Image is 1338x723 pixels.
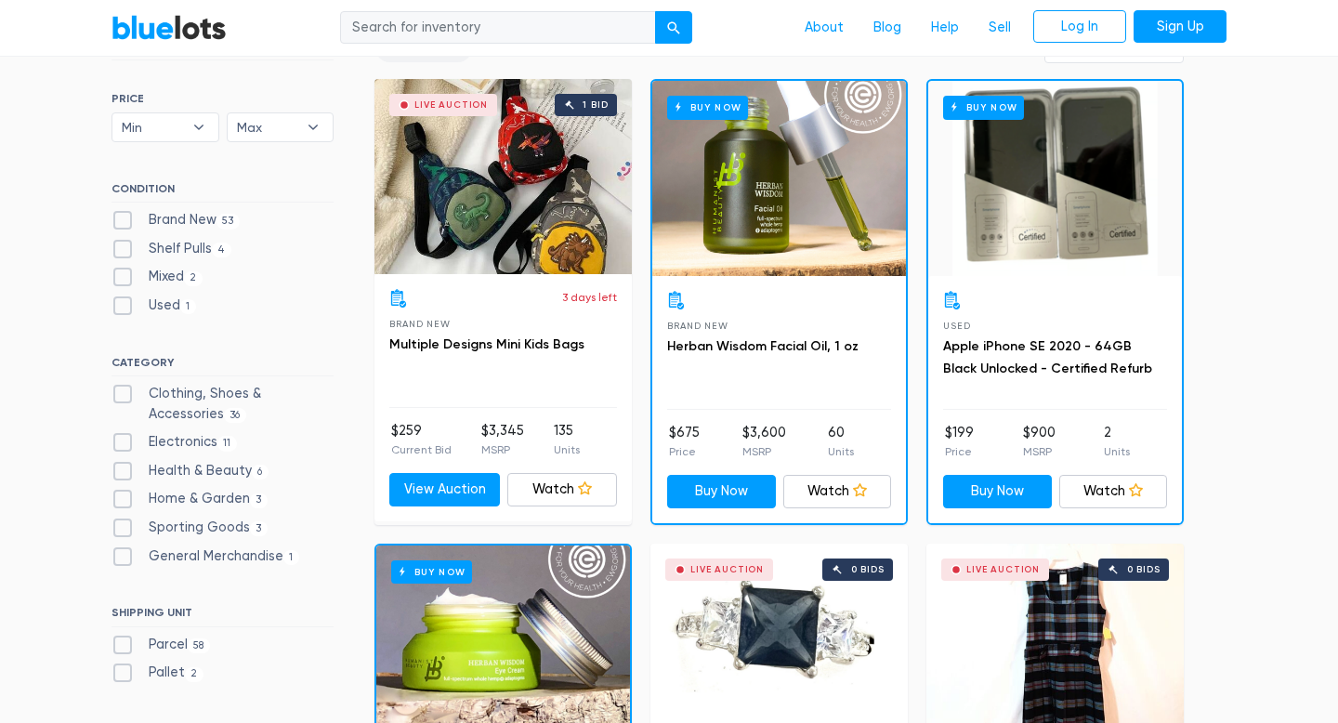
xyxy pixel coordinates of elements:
span: 11 [217,436,237,451]
span: 36 [224,408,246,423]
li: 2 [1104,423,1130,460]
label: Brand New [111,210,240,230]
li: $259 [391,421,452,458]
a: View Auction [389,473,500,506]
p: 3 days left [562,289,617,306]
span: 1 [180,299,196,314]
a: Sell [974,10,1026,46]
span: Used [943,321,970,331]
a: Help [916,10,974,46]
a: Buy Now [943,475,1052,508]
p: Price [945,443,974,460]
span: 6 [252,465,269,480]
h6: PRICE [111,92,334,105]
label: Used [111,296,196,316]
li: $199 [945,423,974,460]
a: Log In [1033,10,1126,44]
label: Home & Garden [111,489,268,509]
div: Live Auction [414,100,488,110]
li: $900 [1023,423,1056,460]
span: Max [237,113,298,141]
p: Units [828,443,854,460]
label: Electronics [111,432,237,453]
label: Health & Beauty [111,461,269,481]
span: 53 [216,214,240,229]
label: Sporting Goods [111,518,268,538]
span: 58 [188,638,210,653]
div: 0 bids [851,565,885,574]
a: Watch [1059,475,1168,508]
a: Buy Now [652,81,906,276]
label: Parcel [111,635,210,655]
h6: SHIPPING UNIT [111,606,334,626]
span: Brand New [389,319,450,329]
label: Pallet [111,663,203,683]
label: Clothing, Shoes & Accessories [111,384,334,424]
a: Blog [859,10,916,46]
p: MSRP [1023,443,1056,460]
h6: Buy Now [391,560,472,584]
li: $3,600 [742,423,786,460]
p: MSRP [481,441,524,458]
h6: CONDITION [111,182,334,203]
a: Sign Up [1134,10,1226,44]
input: Search for inventory [340,11,656,45]
a: Watch [783,475,892,508]
span: Brand New [667,321,728,331]
p: Price [669,443,700,460]
a: Buy Now [667,475,776,508]
a: Herban Wisdom Facial Oil, 1 oz [667,338,859,354]
h6: Buy Now [667,96,748,119]
a: About [790,10,859,46]
span: 2 [184,271,203,286]
p: Units [1104,443,1130,460]
b: ▾ [294,113,333,141]
li: $675 [669,423,700,460]
p: MSRP [742,443,786,460]
li: 135 [554,421,580,458]
div: Live Auction [966,565,1040,574]
h6: CATEGORY [111,356,334,376]
a: Watch [507,473,618,506]
span: Min [122,113,183,141]
div: 0 bids [1127,565,1161,574]
label: Shelf Pulls [111,239,231,259]
p: Current Bid [391,441,452,458]
span: 1 [283,550,299,565]
span: 3 [250,493,268,508]
li: 60 [828,423,854,460]
b: ▾ [179,113,218,141]
p: Units [554,441,580,458]
span: 3 [250,521,268,536]
a: Apple iPhone SE 2020 - 64GB Black Unlocked - Certified Refurb [943,338,1152,376]
a: BlueLots [111,14,227,41]
a: Buy Now [928,81,1182,276]
h6: Buy Now [943,96,1024,119]
label: General Merchandise [111,546,299,567]
span: 2 [185,667,203,682]
div: Live Auction [690,565,764,574]
li: $3,345 [481,421,524,458]
a: Live Auction 1 bid [374,79,632,274]
label: Mixed [111,267,203,287]
span: 4 [212,243,231,257]
div: 1 bid [583,100,608,110]
a: Multiple Designs Mini Kids Bags [389,336,584,352]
